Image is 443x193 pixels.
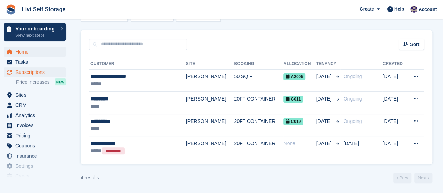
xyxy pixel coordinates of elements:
[4,141,66,151] a: menu
[394,6,404,13] span: Help
[4,110,66,120] a: menu
[15,32,57,39] p: View next steps
[186,114,234,136] td: [PERSON_NAME]
[15,57,57,67] span: Tasks
[4,120,66,130] a: menu
[393,173,411,183] a: Previous
[343,96,362,102] span: Ongoing
[15,131,57,140] span: Pricing
[4,57,66,67] a: menu
[15,100,57,110] span: CRM
[19,4,68,15] a: Livi Self Storage
[4,23,66,41] a: Your onboarding View next steps
[15,120,57,130] span: Invoices
[186,136,234,159] td: [PERSON_NAME]
[4,47,66,57] a: menu
[234,136,283,159] td: 20FT CONTAINER
[234,114,283,136] td: 20FT CONTAINER
[283,73,305,80] span: A2005
[343,140,359,146] span: [DATE]
[55,78,66,85] div: NEW
[15,110,57,120] span: Analytics
[4,90,66,100] a: menu
[81,174,99,181] div: 4 results
[234,69,283,92] td: 50 SQ FT
[15,161,57,171] span: Settings
[15,171,57,181] span: Capital
[360,6,374,13] span: Create
[186,92,234,114] td: [PERSON_NAME]
[4,131,66,140] a: menu
[316,58,340,70] th: Tenancy
[418,6,437,13] span: Account
[283,140,316,147] div: None
[4,171,66,181] a: menu
[316,140,333,147] span: [DATE]
[382,136,406,159] td: [DATE]
[392,173,434,183] nav: Page
[4,100,66,110] a: menu
[343,74,362,79] span: Ongoing
[15,141,57,151] span: Coupons
[234,58,283,70] th: Booking
[382,58,406,70] th: Created
[89,58,186,70] th: Customer
[382,114,406,136] td: [DATE]
[15,26,57,31] p: Your onboarding
[414,173,432,183] a: Next
[15,67,57,77] span: Subscriptions
[15,90,57,100] span: Sites
[16,79,50,85] span: Price increases
[234,92,283,114] td: 20FT CONTAINER
[283,96,303,103] span: C011
[382,69,406,92] td: [DATE]
[15,47,57,57] span: Home
[316,73,333,80] span: [DATE]
[382,92,406,114] td: [DATE]
[15,151,57,161] span: Insurance
[6,4,16,15] img: stora-icon-8386f47178a22dfd0bd8f6a31ec36ba5ce8667c1dd55bd0f319d3a0aa187defe.svg
[410,41,419,48] span: Sort
[316,118,333,125] span: [DATE]
[4,161,66,171] a: menu
[283,58,316,70] th: Allocation
[283,118,303,125] span: C019
[186,58,234,70] th: Site
[316,95,333,103] span: [DATE]
[4,151,66,161] a: menu
[343,118,362,124] span: Ongoing
[4,67,66,77] a: menu
[410,6,417,13] img: Jim
[16,78,66,86] a: Price increases NEW
[186,69,234,92] td: [PERSON_NAME]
